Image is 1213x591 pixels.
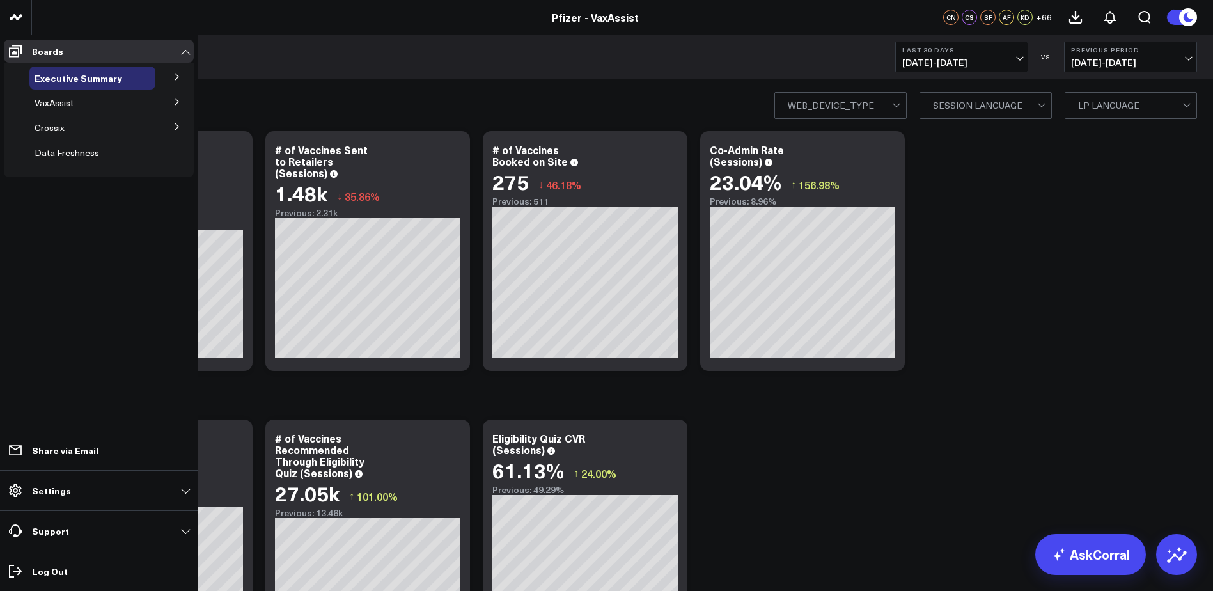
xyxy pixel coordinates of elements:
span: ↑ [574,465,579,482]
p: Support [32,526,69,536]
span: ↓ [538,177,544,193]
span: + 66 [1036,13,1052,22]
div: Eligibility Quiz CVR (Sessions) [492,431,585,457]
button: +66 [1036,10,1052,25]
div: Co-Admin Rate (Sessions) [710,143,784,168]
span: 24.00% [581,466,616,480]
div: AF [999,10,1014,25]
span: 46.18% [546,178,581,192]
button: Previous Period[DATE]-[DATE] [1064,42,1197,72]
div: 61.13% [492,459,564,482]
div: 1.48k [275,182,327,205]
div: 23.04% [710,170,781,193]
div: 27.05k [275,482,340,505]
span: Crossix [35,122,65,134]
div: Previous: 49.29% [492,485,678,495]
div: CS [962,10,977,25]
div: # of Vaccines Recommended Through Eligibility Quiz (Sessions) [275,431,364,480]
p: Settings [32,485,71,496]
b: Previous Period [1071,46,1190,54]
span: [DATE] - [DATE] [1071,58,1190,68]
a: Log Out [4,560,194,583]
b: Last 30 Days [902,46,1021,54]
span: 35.86% [345,189,380,203]
div: KD [1017,10,1033,25]
a: Executive Summary [35,73,122,83]
p: Boards [32,46,63,56]
div: VS [1035,53,1058,61]
button: Last 30 Days[DATE]-[DATE] [895,42,1028,72]
div: # of Vaccines Sent to Retailers (Sessions) [275,143,368,180]
span: [DATE] - [DATE] [902,58,1021,68]
span: Executive Summary [35,72,122,84]
div: SF [980,10,996,25]
span: ↑ [791,177,796,193]
p: Share via Email [32,445,98,455]
div: Previous: 8.96% [710,196,895,207]
span: 156.98% [799,178,840,192]
div: 275 [492,170,529,193]
p: Log Out [32,566,68,576]
div: Previous: 2.31k [275,208,460,218]
div: CN [943,10,959,25]
span: VaxAssist [35,97,74,109]
a: Pfizer - VaxAssist [552,10,639,24]
div: # of Vaccines Booked on Site [492,143,568,168]
a: Data Freshness [35,148,99,158]
div: Previous: 13.46k [275,508,460,518]
span: 101.00% [357,489,398,503]
div: Previous: 511 [492,196,678,207]
span: ↓ [337,188,342,205]
span: Data Freshness [35,146,99,159]
span: ↑ [349,488,354,505]
a: VaxAssist [35,98,74,108]
a: AskCorral [1035,534,1146,575]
